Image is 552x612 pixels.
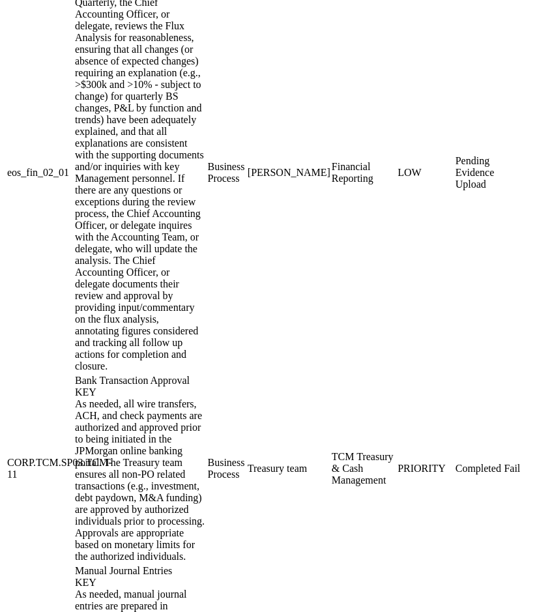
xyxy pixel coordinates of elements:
div: As needed, all wire transfers, ACH, and check payments are authorized and approved prior to being... [75,398,205,562]
td: Business Process [207,374,246,563]
div: Manual Journal Entries [75,565,205,589]
div: Treasury team [248,463,329,474]
div: Fail [504,463,545,474]
div: Completed [456,463,502,474]
div: LOW [398,167,453,179]
div: Bank Transaction Approval [75,375,205,398]
div: TCM Treasury & Cash Management [332,451,395,486]
div: eos_fin_02_01 [7,167,72,179]
div: KEY [75,577,205,589]
div: Financial Reporting [332,161,395,184]
div: Pending Evidence Upload [456,155,502,190]
div: CORP.TCM.SP03.TCM-11 [7,457,72,480]
div: KEY [75,386,205,398]
div: [PERSON_NAME] [248,167,329,179]
div: PRIORITY [398,463,453,474]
